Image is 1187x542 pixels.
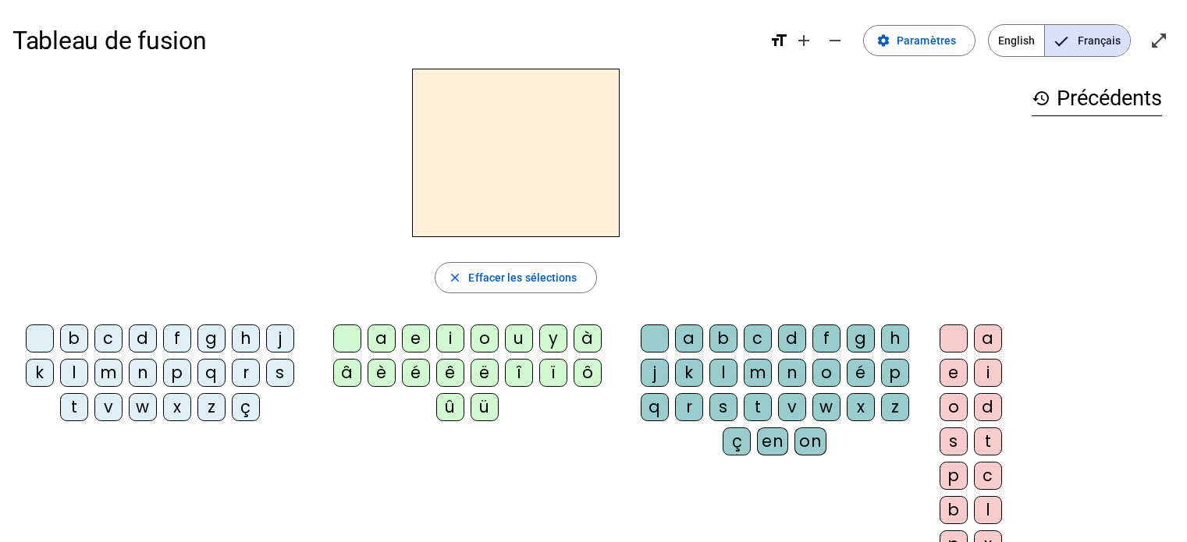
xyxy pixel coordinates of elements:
div: r [232,359,260,387]
div: ê [436,359,464,387]
div: y [539,324,567,352]
div: j [266,324,294,352]
mat-icon: add [794,31,813,50]
div: c [744,324,772,352]
button: Entrer en plein écran [1143,25,1175,56]
button: Diminuer la taille de la police [819,25,851,56]
div: j [641,359,669,387]
div: c [974,462,1002,490]
div: à [574,324,602,352]
div: f [812,324,840,352]
div: x [847,393,875,421]
button: Augmenter la taille de la police [788,25,819,56]
mat-icon: format_size [769,31,788,50]
div: u [505,324,533,352]
div: l [60,359,88,387]
div: ë [471,359,499,387]
div: f [163,324,191,352]
div: l [974,496,1002,524]
div: b [709,324,737,352]
div: on [794,427,826,455]
div: n [129,359,157,387]
mat-icon: close [448,271,462,285]
div: d [129,324,157,352]
mat-icon: remove [826,31,844,50]
div: q [197,359,226,387]
button: Effacer les sélections [435,262,596,293]
div: p [881,359,909,387]
div: e [940,359,968,387]
div: é [402,359,430,387]
button: Paramètres [863,25,976,56]
div: h [881,324,909,352]
div: b [60,324,88,352]
div: ç [232,393,260,421]
span: Effacer les sélections [468,268,577,287]
div: k [26,359,54,387]
div: n [778,359,806,387]
div: a [368,324,396,352]
div: p [940,462,968,490]
div: x [163,393,191,421]
h1: Tableau de fusion [12,16,757,66]
div: l [709,359,737,387]
div: t [744,393,772,421]
div: è [368,359,396,387]
div: î [505,359,533,387]
div: o [812,359,840,387]
h3: Précédents [1032,81,1162,116]
div: q [641,393,669,421]
div: en [757,427,788,455]
span: Français [1045,25,1130,56]
div: t [974,427,1002,455]
div: e [402,324,430,352]
div: ô [574,359,602,387]
mat-icon: history [1032,89,1050,108]
div: z [881,393,909,421]
div: ü [471,393,499,421]
mat-button-toggle-group: Language selection [988,24,1131,57]
div: é [847,359,875,387]
div: v [778,393,806,421]
span: Paramètres [897,31,956,50]
div: d [778,324,806,352]
div: i [436,324,464,352]
div: i [974,359,1002,387]
div: p [163,359,191,387]
mat-icon: settings [876,34,890,48]
div: â [333,359,361,387]
div: k [675,359,703,387]
div: h [232,324,260,352]
div: d [974,393,1002,421]
div: z [197,393,226,421]
span: English [989,25,1044,56]
div: g [197,324,226,352]
div: s [709,393,737,421]
div: w [129,393,157,421]
div: a [974,324,1002,352]
div: w [812,393,840,421]
div: b [940,496,968,524]
mat-icon: open_in_full [1150,31,1168,50]
div: v [94,393,123,421]
div: ç [723,427,751,455]
div: g [847,324,875,352]
div: s [940,427,968,455]
div: m [94,359,123,387]
div: a [675,324,703,352]
div: û [436,393,464,421]
div: r [675,393,703,421]
div: c [94,324,123,352]
div: ï [539,359,567,387]
div: s [266,359,294,387]
div: t [60,393,88,421]
div: o [471,324,499,352]
div: o [940,393,968,421]
div: m [744,359,772,387]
